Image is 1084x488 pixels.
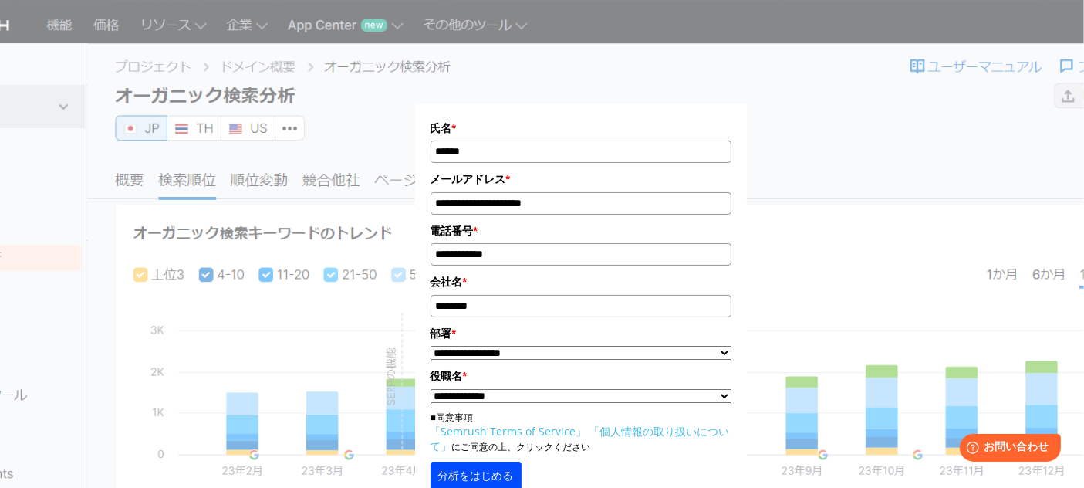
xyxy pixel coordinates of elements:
a: 「Semrush Terms of Service」 [431,424,587,439]
a: 「個人情報の取り扱いについて」 [431,424,730,453]
p: ■同意事項 にご同意の上、クリックください [431,411,731,454]
label: メールアドレス [431,171,731,188]
label: 会社名 [431,273,731,290]
label: 役職名 [431,368,731,385]
label: 部署 [431,325,731,342]
iframe: Help widget launcher [947,428,1067,471]
label: 氏名 [431,120,731,137]
label: 電話番号 [431,222,731,239]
